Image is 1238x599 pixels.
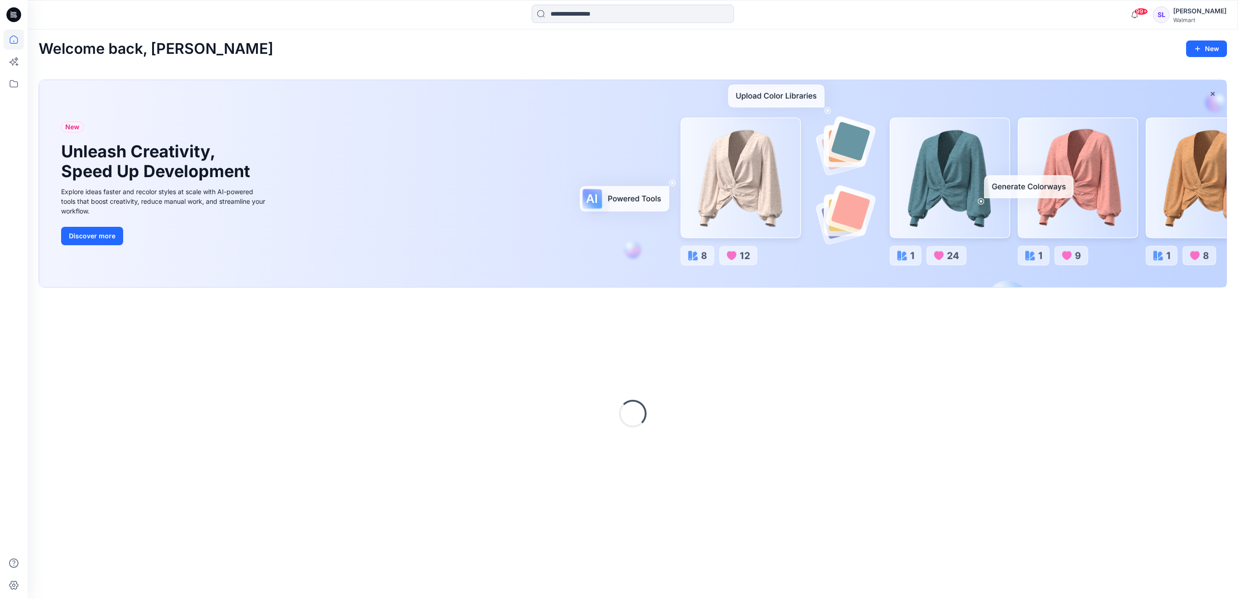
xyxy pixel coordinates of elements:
[61,187,268,216] div: Explore ideas faster and recolor styles at scale with AI-powered tools that boost creativity, red...
[61,227,123,245] button: Discover more
[39,40,273,58] h2: Welcome back, [PERSON_NAME]
[1153,6,1170,23] div: SL
[1173,17,1227,23] div: Walmart
[61,227,268,245] a: Discover more
[65,121,80,132] span: New
[1173,6,1227,17] div: [PERSON_NAME]
[1134,8,1148,15] span: 99+
[1186,40,1227,57] button: New
[61,142,254,181] h1: Unleash Creativity, Speed Up Development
